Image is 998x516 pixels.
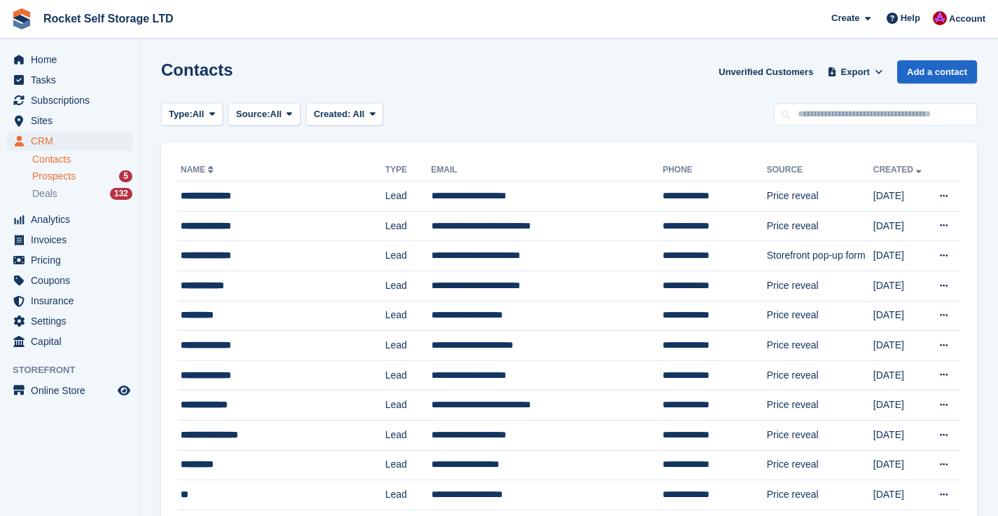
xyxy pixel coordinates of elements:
[7,332,132,351] a: menu
[32,170,76,183] span: Prospects
[32,169,132,184] a: Prospects 5
[385,420,431,450] td: Lead
[7,210,132,229] a: menu
[385,450,431,480] td: Lead
[873,360,929,391] td: [DATE]
[873,391,929,421] td: [DATE]
[31,70,115,90] span: Tasks
[873,165,924,175] a: Created
[306,103,383,126] button: Created: All
[228,103,300,126] button: Source: All
[949,12,985,26] span: Account
[385,360,431,391] td: Lead
[767,420,873,450] td: Price reveal
[31,332,115,351] span: Capital
[663,159,767,182] th: Phone
[385,159,431,182] th: Type
[32,153,132,166] a: Contacts
[385,211,431,241] td: Lead
[767,391,873,421] td: Price reveal
[767,159,873,182] th: Source
[7,111,132,130] a: menu
[38,7,179,30] a: Rocket Self Storage LTD
[385,271,431,301] td: Lead
[31,111,115,130] span: Sites
[873,211,929,241] td: [DATE]
[7,70,132,90] a: menu
[385,241,431,271] td: Lead
[767,241,873,271] td: Storefront pop-up form
[767,450,873,480] td: Price reveal
[314,109,351,119] span: Created:
[31,311,115,331] span: Settings
[767,301,873,331] td: Price reveal
[11,8,32,29] img: stora-icon-8386f47178a22dfd0bd8f6a31ec36ba5ce8667c1dd55bd0f319d3a0aa187defe.svg
[353,109,365,119] span: All
[831,11,859,25] span: Create
[767,480,873,510] td: Price reveal
[7,381,132,400] a: menu
[7,250,132,270] a: menu
[767,271,873,301] td: Price reveal
[873,420,929,450] td: [DATE]
[31,271,115,290] span: Coupons
[13,363,139,377] span: Storefront
[767,211,873,241] td: Price reveal
[873,450,929,480] td: [DATE]
[385,331,431,361] td: Lead
[873,301,929,331] td: [DATE]
[873,182,929,212] td: [DATE]
[110,188,132,200] div: 132
[169,107,193,121] span: Type:
[713,60,819,83] a: Unverified Customers
[933,11,947,25] img: Lee Tresadern
[236,107,270,121] span: Source:
[7,50,132,69] a: menu
[31,250,115,270] span: Pricing
[31,230,115,250] span: Invoices
[767,360,873,391] td: Price reveal
[32,186,132,201] a: Deals 132
[431,159,663,182] th: Email
[901,11,920,25] span: Help
[7,230,132,250] a: menu
[31,210,115,229] span: Analytics
[31,381,115,400] span: Online Store
[31,90,115,110] span: Subscriptions
[841,65,870,79] span: Export
[385,480,431,510] td: Lead
[119,170,132,182] div: 5
[161,60,233,79] h1: Contacts
[767,331,873,361] td: Price reveal
[31,50,115,69] span: Home
[31,131,115,151] span: CRM
[385,391,431,421] td: Lead
[270,107,282,121] span: All
[873,480,929,510] td: [DATE]
[385,182,431,212] td: Lead
[873,241,929,271] td: [DATE]
[116,382,132,399] a: Preview store
[7,271,132,290] a: menu
[873,271,929,301] td: [DATE]
[873,331,929,361] td: [DATE]
[193,107,205,121] span: All
[7,291,132,311] a: menu
[897,60,977,83] a: Add a contact
[7,90,132,110] a: menu
[7,311,132,331] a: menu
[31,291,115,311] span: Insurance
[767,182,873,212] td: Price reveal
[824,60,886,83] button: Export
[181,165,216,175] a: Name
[385,301,431,331] td: Lead
[32,187,57,201] span: Deals
[161,103,223,126] button: Type: All
[7,131,132,151] a: menu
